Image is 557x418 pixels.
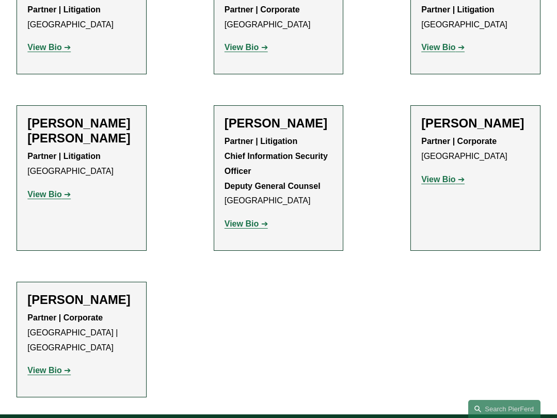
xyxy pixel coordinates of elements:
[27,190,71,199] a: View Bio
[225,43,259,52] strong: View Bio
[27,190,61,199] strong: View Bio
[27,366,71,375] a: View Bio
[421,137,497,146] strong: Partner | Corporate
[225,134,332,208] p: [GEOGRAPHIC_DATA]
[27,3,135,33] p: [GEOGRAPHIC_DATA]
[27,5,100,14] strong: Partner | Litigation
[27,43,61,52] strong: View Bio
[27,43,71,52] a: View Bio
[27,152,100,160] strong: Partner | Litigation
[421,134,529,164] p: [GEOGRAPHIC_DATA]
[27,149,135,179] p: [GEOGRAPHIC_DATA]
[421,175,455,184] strong: View Bio
[225,3,332,33] p: [GEOGRAPHIC_DATA]
[421,43,455,52] strong: View Bio
[225,137,297,146] strong: Partner | Litigation
[225,152,330,190] strong: Chief Information Security Officer Deputy General Counsel
[421,5,494,14] strong: Partner | Litigation
[225,43,268,52] a: View Bio
[421,43,465,52] a: View Bio
[421,175,465,184] a: View Bio
[225,219,268,228] a: View Bio
[27,293,135,308] h2: [PERSON_NAME]
[225,116,332,131] h2: [PERSON_NAME]
[27,366,61,375] strong: View Bio
[27,313,103,322] strong: Partner | Corporate
[225,219,259,228] strong: View Bio
[421,3,529,33] p: [GEOGRAPHIC_DATA]
[225,5,300,14] strong: Partner | Corporate
[468,400,540,418] a: Search this site
[27,116,135,146] h2: [PERSON_NAME] [PERSON_NAME]
[27,311,135,355] p: [GEOGRAPHIC_DATA] | [GEOGRAPHIC_DATA]
[421,116,529,131] h2: [PERSON_NAME]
